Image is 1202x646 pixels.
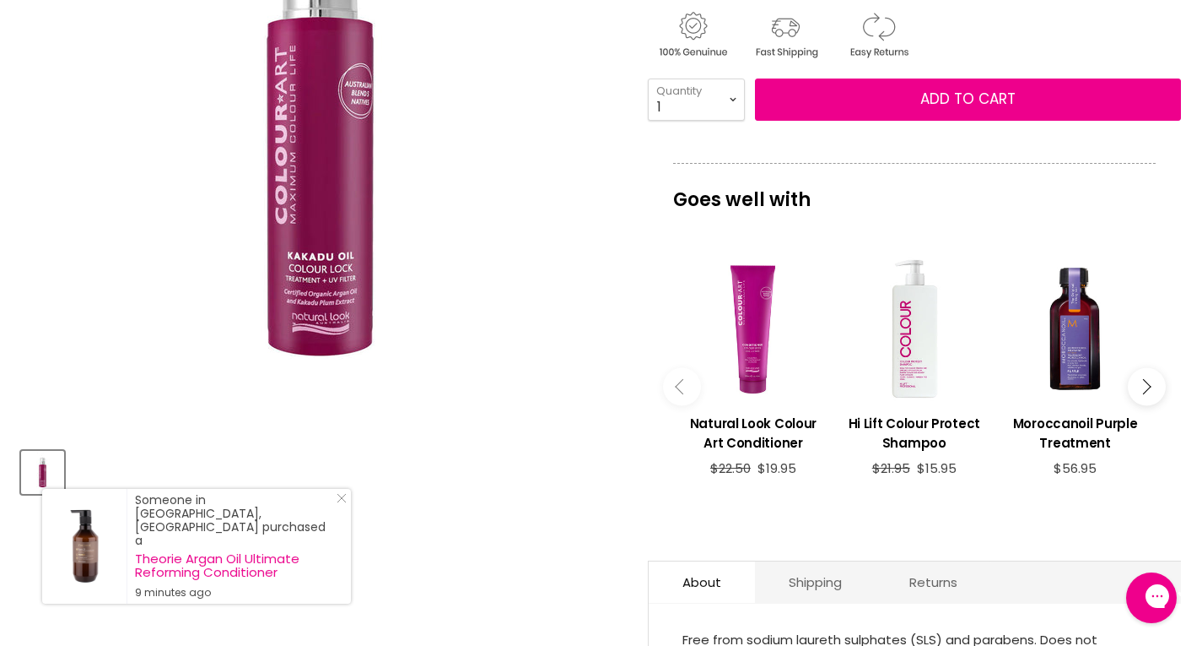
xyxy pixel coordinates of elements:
a: View product:Hi Lift Colour Protect Shampoo [842,401,986,461]
h3: Hi Lift Colour Protect Shampoo [842,414,986,453]
select: Quantity [648,79,745,121]
div: Product thumbnails [19,446,621,494]
span: Add to cart [920,89,1016,109]
img: returns.gif [833,9,923,61]
span: $22.50 [710,459,751,477]
h3: Natural Look Colour Art Conditioner [682,414,826,453]
a: Shipping [755,562,876,603]
button: Add to cart [755,79,1182,121]
div: Someone in [GEOGRAPHIC_DATA], [GEOGRAPHIC_DATA] purchased a [135,493,334,600]
p: Goes well with [673,163,1156,219]
a: Returns [876,562,991,603]
iframe: Gorgias live chat messenger [1118,567,1185,629]
span: $19.95 [757,459,796,477]
span: $21.95 [872,459,910,477]
button: Natural Look Colour Art Kakadu Oil Treatment [21,451,64,494]
a: Visit product page [42,489,127,604]
img: Natural Look Colour Art Kakadu Oil Treatment [23,453,62,492]
img: genuine.gif [648,9,737,61]
svg: Close Icon [337,493,347,503]
h3: Moroccanoil Purple Treatment [1003,414,1147,453]
a: View product:Natural Look Colour Art Conditioner [682,401,826,461]
a: About [649,562,755,603]
a: Close Notification [330,493,347,510]
small: 9 minutes ago [135,586,334,600]
a: Theorie Argan Oil Ultimate Reforming Conditioner [135,552,334,579]
img: shipping.gif [741,9,830,61]
span: $56.95 [1054,459,1097,477]
span: $15.95 [917,459,957,477]
a: View product:Moroccanoil Purple Treatment [1003,401,1147,461]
